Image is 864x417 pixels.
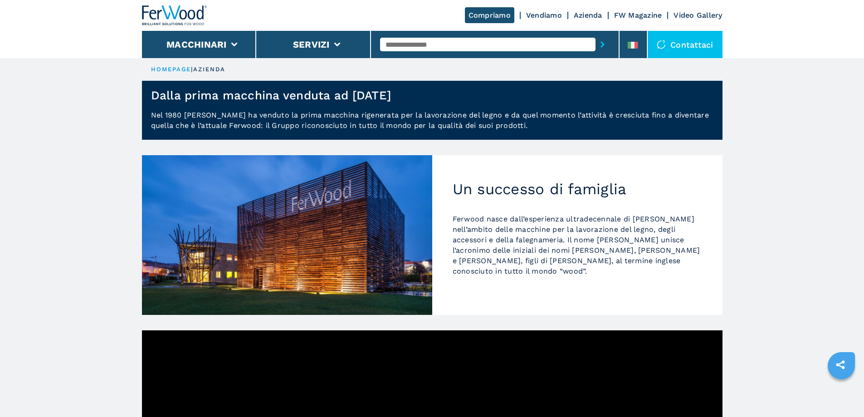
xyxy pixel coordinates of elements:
[453,214,702,276] p: Ferwood nasce dall’esperienza ultradecennale di [PERSON_NAME] nell’ambito delle macchine per la l...
[596,34,610,55] button: submit-button
[657,40,666,49] img: Contattaci
[293,39,330,50] button: Servizi
[166,39,227,50] button: Macchinari
[829,353,852,376] a: sharethis
[465,7,514,23] a: Compriamo
[574,11,602,20] a: Azienda
[648,31,722,58] div: Contattaci
[142,5,207,25] img: Ferwood
[674,11,722,20] a: Video Gallery
[193,65,226,74] p: azienda
[151,66,191,73] a: HOMEPAGE
[526,11,562,20] a: Vendiamo
[142,155,432,315] img: Un successo di famiglia
[453,180,702,198] h2: Un successo di famiglia
[825,376,857,410] iframe: Chat
[614,11,662,20] a: FW Magazine
[151,88,391,103] h1: Dalla prima macchina venduta ad [DATE]
[142,110,722,140] p: Nel 1980 [PERSON_NAME] ha venduto la prima macchina rigenerata per la lavorazione del legno e da ...
[191,66,193,73] span: |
